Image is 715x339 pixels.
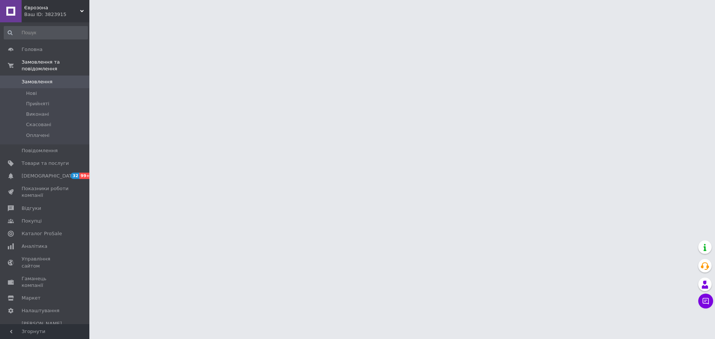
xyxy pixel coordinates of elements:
span: Скасовані [26,121,51,128]
span: Аналітика [22,243,47,250]
span: Управління сайтом [22,256,69,269]
span: Прийняті [26,100,49,107]
span: Замовлення та повідомлення [22,59,89,72]
span: [DEMOGRAPHIC_DATA] [22,173,77,179]
span: Товари та послуги [22,160,69,167]
span: Покупці [22,218,42,224]
span: Маркет [22,295,41,301]
span: 32 [71,173,79,179]
span: Каталог ProSale [22,230,62,237]
span: Єврозона [24,4,80,11]
span: Гаманець компанії [22,275,69,289]
div: Ваш ID: 3823915 [24,11,89,18]
span: Повідомлення [22,147,58,154]
span: Головна [22,46,42,53]
span: 99+ [79,173,92,179]
span: Показники роботи компанії [22,185,69,199]
input: Пошук [4,26,88,39]
span: Оплачені [26,132,50,139]
span: Налаштування [22,307,60,314]
span: Нові [26,90,37,97]
span: Відгуки [22,205,41,212]
button: Чат з покупцем [698,294,713,308]
span: Виконані [26,111,49,118]
span: Замовлення [22,79,53,85]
